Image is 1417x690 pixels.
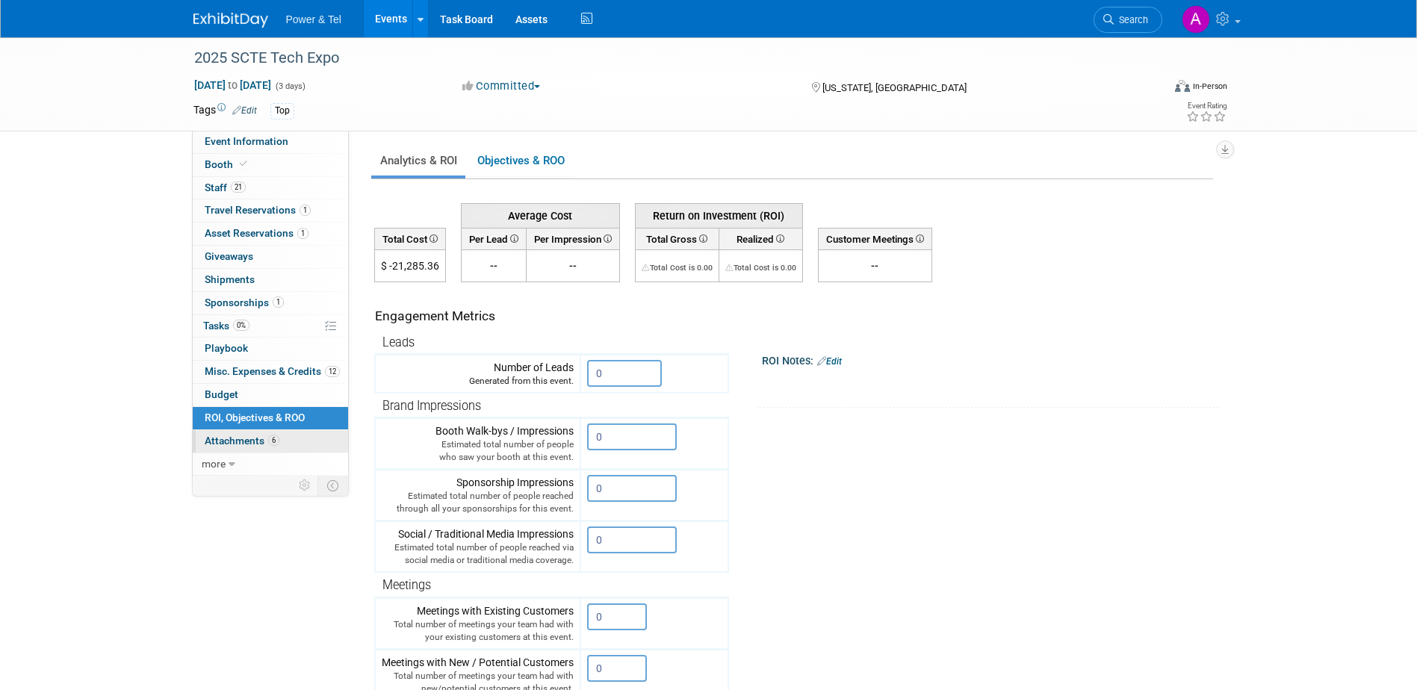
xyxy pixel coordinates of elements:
span: Misc. Expenses & Credits [205,365,340,377]
th: Per Impression [526,228,619,249]
a: Booth [193,154,348,176]
span: Meetings [382,578,431,592]
i: Booth reservation complete [240,160,247,168]
div: Generated from this event. [382,375,574,388]
th: Per Lead [461,228,526,249]
div: Sponsorship Impressions [382,475,574,515]
span: Attachments [205,435,279,447]
span: more [202,458,226,470]
a: Staff21 [193,177,348,199]
span: Budget [205,388,238,400]
span: Tasks [203,320,249,332]
td: $ -21,285.36 [374,250,445,282]
th: Customer Meetings [818,228,931,249]
a: Attachments6 [193,430,348,453]
div: Total number of meetings your team had with your existing customers at this event. [382,618,574,644]
div: Meetings with Existing Customers [382,603,574,644]
span: 1 [273,296,284,308]
div: Engagement Metrics [375,307,722,326]
span: 0% [233,320,249,331]
div: Event Rating [1186,102,1227,110]
th: Return on Investment (ROI) [635,203,802,228]
span: [US_STATE], [GEOGRAPHIC_DATA] [822,82,967,93]
div: Number of Leads [382,360,574,388]
a: Analytics & ROI [371,146,465,175]
div: Estimated total number of people reached through all your sponsorships for this event. [382,490,574,515]
span: Booth [205,158,250,170]
a: more [193,453,348,476]
span: Event Information [205,135,288,147]
div: The Total Cost for this event needs to be greater than 0.00 in order for ROI to get calculated. S... [642,258,713,273]
th: Average Cost [461,203,619,228]
span: Power & Tel [286,13,341,25]
span: -- [569,260,577,272]
div: Estimated total number of people who saw your booth at this event. [382,438,574,464]
div: Estimated total number of people reached via social media or traditional media coverage. [382,541,574,567]
span: 12 [325,366,340,377]
div: 2025 SCTE Tech Expo [189,45,1140,72]
span: Shipments [205,273,255,285]
span: 1 [297,228,308,239]
span: Sponsorships [205,296,284,308]
a: Playbook [193,338,348,360]
span: 1 [300,205,311,216]
th: Total Cost [374,228,445,249]
a: Edit [817,356,842,367]
span: Brand Impressions [382,399,481,413]
div: In-Person [1192,81,1227,92]
span: 6 [268,435,279,446]
a: Travel Reservations1 [193,199,348,222]
a: Edit [232,105,257,116]
span: Leads [382,335,415,349]
a: Search [1094,7,1162,33]
span: Staff [205,181,246,193]
span: ROI, Objectives & ROO [205,411,305,423]
a: Sponsorships1 [193,292,348,314]
a: Shipments [193,269,348,291]
div: Top [270,103,294,119]
div: Social / Traditional Media Impressions [382,526,574,567]
div: ROI Notes: [762,349,1220,369]
a: Budget [193,384,348,406]
span: (3 days) [274,81,306,91]
td: Tags [193,102,257,119]
a: Giveaways [193,246,348,268]
a: Objectives & ROO [468,146,573,175]
a: ROI, Objectives & ROO [193,407,348,429]
span: Playbook [205,342,248,354]
img: Alina Dorion [1182,5,1210,34]
button: Committed [457,78,546,94]
a: Event Information [193,131,348,153]
div: Event Format [1074,78,1228,100]
span: Giveaways [205,250,253,262]
span: to [226,79,240,91]
span: Travel Reservations [205,204,311,216]
a: Asset Reservations1 [193,223,348,245]
span: 21 [231,181,246,193]
a: Misc. Expenses & Credits12 [193,361,348,383]
span: Search [1114,14,1148,25]
span: [DATE] [DATE] [193,78,272,92]
img: ExhibitDay [193,13,268,28]
span: -- [490,260,497,272]
a: Tasks0% [193,315,348,338]
img: Format-Inperson.png [1175,80,1190,92]
span: Asset Reservations [205,227,308,239]
div: Booth Walk-bys / Impressions [382,423,574,464]
th: Realized [719,228,802,249]
th: Total Gross [635,228,719,249]
td: Personalize Event Tab Strip [292,476,318,495]
div: The Total Cost for this event needs to be greater than 0.00 in order for ROI to get calculated. S... [725,258,796,273]
td: Toggle Event Tabs [317,476,348,495]
div: -- [825,258,925,273]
